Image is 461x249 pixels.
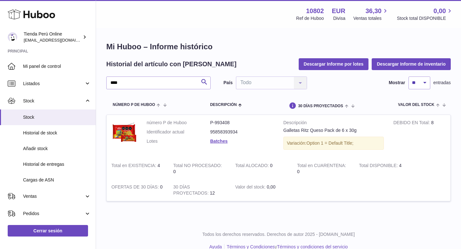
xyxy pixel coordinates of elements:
button: Descargar Informe de inventario [372,58,451,70]
span: Ventas [23,193,84,199]
strong: Total en CUARENTENA [297,163,346,170]
div: Galletas Ritz Queso Pack de 6 x 30g [283,127,384,133]
div: Tienda Perú Online [24,31,81,43]
td: 0 [168,158,230,180]
span: Stock [23,98,84,104]
span: número P de Huboo [113,103,155,107]
span: Pedidos [23,211,84,217]
span: Stock [23,114,91,120]
span: Mi panel de control [23,63,91,69]
strong: 10802 [306,7,324,15]
span: 36,30 [366,7,382,15]
span: Descripción [210,103,237,107]
span: Ventas totales [353,15,389,21]
a: Batches [210,139,228,144]
div: Divisa [333,15,345,21]
dt: número P de Huboo [147,120,210,126]
a: 36,30 Ventas totales [353,7,389,21]
dt: Identificador actual [147,129,210,135]
img: contacto@tiendaperuonline.com [8,32,17,42]
dd: P-993408 [210,120,274,126]
span: Añadir stock [23,146,91,152]
span: Stock total DISPONIBLE [397,15,453,21]
strong: DEBIDO EN Total [393,120,431,127]
h2: Historial del artículo con [PERSON_NAME] [106,60,237,68]
strong: OFERTAS DE 30 DÍAS [111,184,160,191]
td: 8 [389,115,450,158]
span: Valor del stock [398,103,434,107]
dt: Lotes [147,138,210,144]
button: Descargar Informe por lotes [299,58,369,70]
td: 12 [168,179,230,201]
span: [EMAIL_ADDRESS][DOMAIN_NAME] [24,37,94,43]
span: Historial de stock [23,130,91,136]
span: Historial de entregas [23,161,91,167]
label: Mostrar [389,80,405,86]
a: 0,00 Stock total DISPONIBLE [397,7,453,21]
p: Todos los derechos reservados. Derechos de autor 2025 - [DOMAIN_NAME] [101,231,456,237]
span: 0,00 [267,184,275,189]
span: Option 1 = Default Title; [306,141,353,146]
h1: Mi Huboo – Informe histórico [106,42,451,52]
strong: Total ALOCADO [235,163,270,170]
span: 30 DÍAS PROYECTADOS [298,104,343,108]
div: Variación: [283,137,384,150]
span: entradas [433,80,451,86]
img: product image [111,120,137,145]
dd: 95858393934 [210,129,274,135]
td: 0 [107,179,168,201]
strong: Valor del stock [235,184,267,191]
strong: Total en EXISTENCIA [111,163,158,170]
td: 4 [354,158,416,180]
strong: Descripción [283,120,384,127]
span: 0,00 [433,7,446,15]
strong: Total NO PROCESADO [173,163,222,170]
strong: EUR [332,7,345,15]
label: País [223,80,233,86]
div: Ref de Huboo [296,15,324,21]
strong: Total DISPONIBLE [359,163,399,170]
td: 4 [107,158,168,180]
td: 0 [230,158,292,180]
span: Listados [23,81,84,87]
a: Cerrar sesión [8,225,88,237]
span: Cargas de ASN [23,177,91,183]
span: 0 [297,169,300,174]
strong: 30 DÍAS PROYECTADOS [173,184,210,197]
